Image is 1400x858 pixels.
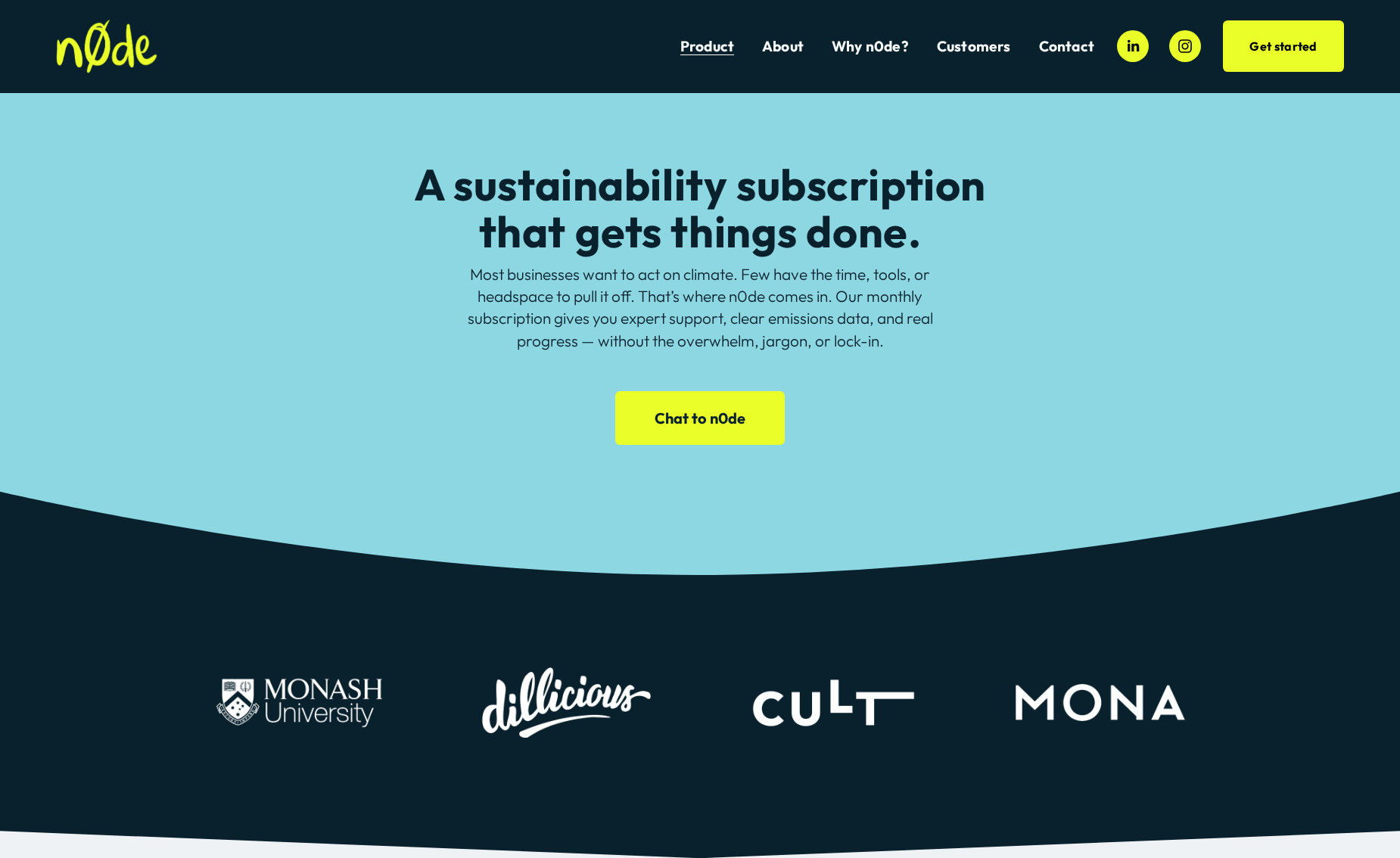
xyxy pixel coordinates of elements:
p: Most businesses want to act on climate. Few have the time, tools, or headspace to pull it off. Th... [437,263,963,352]
a: Contact [1039,36,1094,57]
a: folder dropdown [937,36,1011,57]
h2: A sustainability subscription that gets things done. [393,161,1007,255]
span: Customers [937,38,1011,55]
a: LinkedIn [1117,30,1149,62]
a: Instagram [1169,30,1201,62]
a: Why n0de? [832,36,909,57]
a: Product [680,36,734,57]
a: Get started [1223,20,1344,72]
img: n0de [56,20,157,73]
a: About [762,36,804,57]
a: Chat to n0de [615,391,785,445]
